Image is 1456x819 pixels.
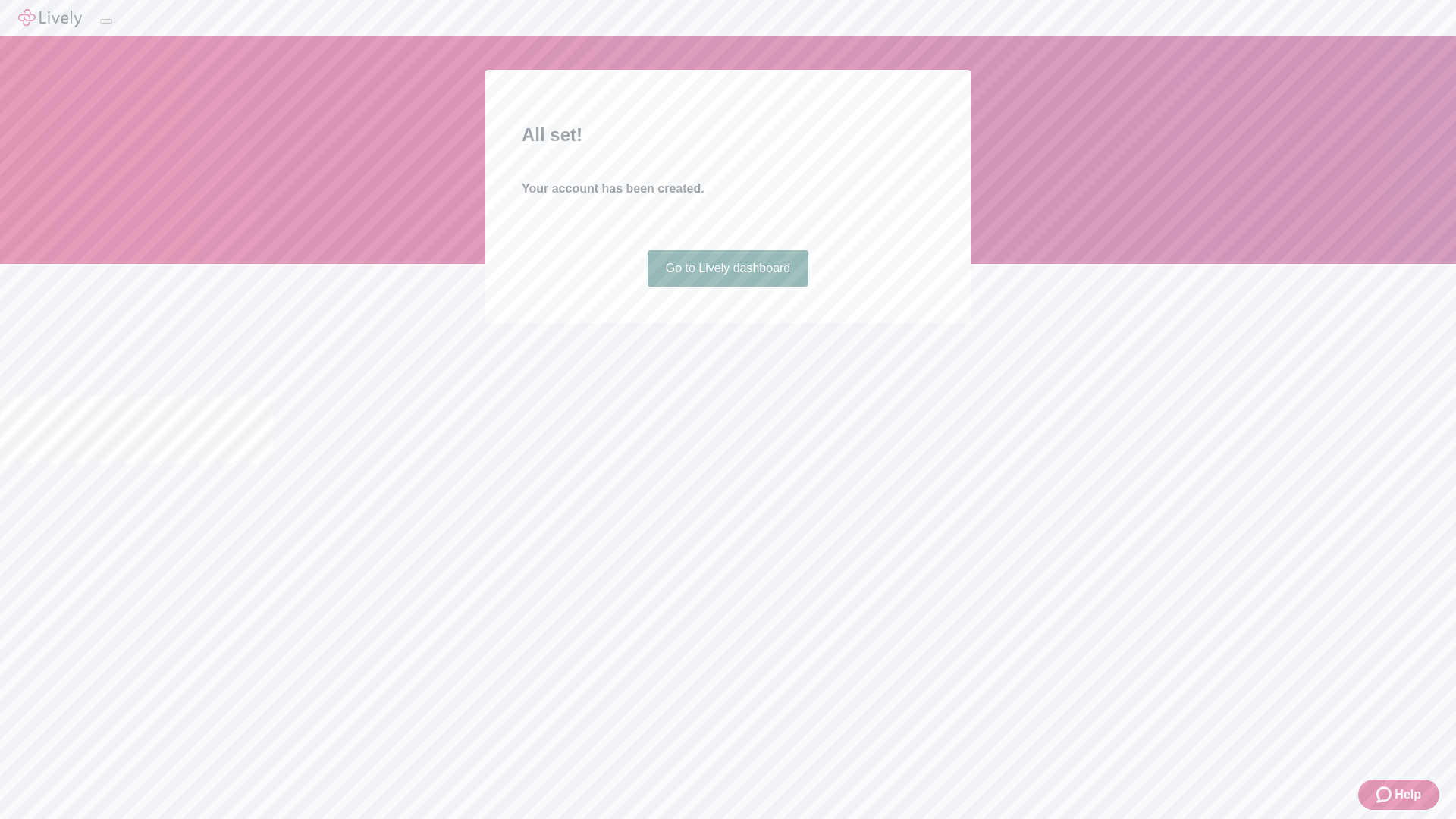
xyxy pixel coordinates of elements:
[522,180,934,198] h4: Your account has been created.
[1376,786,1395,804] svg: Zendesk support icon
[1358,780,1439,810] button: Zendesk support iconHelp
[1395,786,1421,804] span: Help
[648,250,809,287] a: Go to Lively dashboard
[522,121,934,149] h2: All set!
[18,9,82,27] img: Lively
[100,19,112,24] button: Log out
